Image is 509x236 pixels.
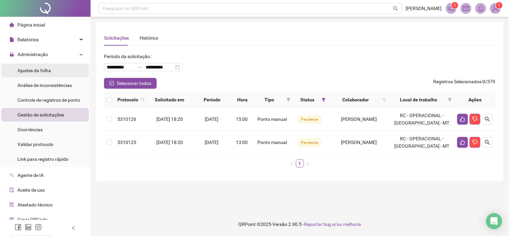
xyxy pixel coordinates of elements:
span: Reportar bug e/ou melhoria [304,222,361,227]
td: RC - OPERACIONAL - [GEOGRAPHIC_DATA] - MT [389,108,455,131]
span: Agente de IA [17,173,44,178]
sup: Atualize o seu contato no menu Meus Dados [496,2,503,9]
span: left [290,162,294,166]
span: bell [478,5,484,11]
span: Ajustes da folha [17,68,51,73]
span: : 0 / 379 [434,78,496,89]
span: Página inicial [17,22,45,28]
span: Gestão de solicitações [17,112,64,117]
span: filter [322,98,326,102]
span: Aceite de uso [17,187,45,193]
li: Página anterior [288,159,296,168]
span: dislike [472,116,478,122]
span: Ponto manual [257,116,287,122]
span: home [9,22,14,27]
span: Protocolo [117,96,138,103]
span: Ponto manual [257,140,287,145]
th: Solicitado em [148,92,192,108]
span: 13:00 [236,140,248,145]
span: Atestado técnico [17,202,53,207]
span: filter [448,98,452,102]
span: search [381,95,388,105]
span: search [485,140,490,145]
span: Ocorrências [17,127,43,132]
span: search [393,6,398,11]
span: to [138,64,143,70]
button: left [288,159,296,168]
span: [DATE] [205,140,219,145]
span: instagram [35,224,42,231]
span: dislike [472,140,478,145]
span: Link para registro rápido [17,156,68,162]
span: Análise de inconsistências [17,83,72,88]
span: Gerar QRCode [17,217,47,222]
span: Controle de registros de ponto [17,97,80,103]
span: 5310125 [117,140,136,145]
label: Período da solicitação [104,51,154,62]
a: 1 [296,160,304,167]
span: Pendente [298,116,321,123]
span: Relatórios [17,37,39,42]
span: search [383,98,387,102]
span: 1 [498,3,501,8]
span: [DATE] 18:20 [156,116,183,122]
span: Status [296,96,319,103]
span: [PERSON_NAME] [406,5,442,12]
span: Selecionar todos [117,80,151,87]
div: Solicitações [104,34,129,42]
span: filter [285,95,292,105]
span: Pendente [298,139,321,146]
span: audit [9,188,14,192]
span: [DATE] 18:20 [156,140,183,145]
span: left [71,226,76,230]
span: [DATE] [205,116,219,122]
th: Hora [233,92,252,108]
span: 5310126 [117,116,136,122]
li: 1 [296,159,304,168]
sup: 1 [452,2,458,9]
span: like [460,116,465,122]
span: [PERSON_NAME] [341,140,377,145]
span: mail [463,5,469,11]
span: swap-right [138,64,143,70]
span: linkedin [25,224,32,231]
span: Registros Selecionados [434,79,482,84]
span: Tipo [255,96,284,103]
span: filter [320,95,327,105]
div: Histórico [140,34,158,42]
span: Versão [272,222,287,227]
span: right [306,162,310,166]
span: search [141,98,145,102]
span: facebook [15,224,21,231]
span: notification [448,5,454,11]
span: solution [9,202,14,207]
div: Open Intercom Messenger [486,213,502,229]
span: search [140,95,146,105]
td: RC - OPERACIONAL - [GEOGRAPHIC_DATA] - MT [389,131,455,154]
th: Período [192,92,233,108]
span: search [485,116,490,122]
span: Validar protocolo [17,142,53,147]
li: Próxima página [304,159,312,168]
span: Local de trabalho [392,96,445,103]
footer: QRPoint © 2025 - 2.90.5 - [91,213,509,236]
span: filter [447,95,453,105]
span: Administração [17,52,48,57]
span: 1 [454,3,456,8]
span: filter [287,98,291,102]
button: Selecionar todos [104,78,157,89]
button: right [304,159,312,168]
span: check-square [109,81,114,86]
span: qrcode [9,217,14,222]
span: Colaborador [331,96,380,103]
span: [PERSON_NAME] [341,116,377,122]
div: Ações [457,96,493,103]
span: file [9,37,14,42]
span: 15:00 [236,116,248,122]
span: like [460,140,465,145]
span: lock [9,52,14,57]
img: 75865 [491,3,501,13]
